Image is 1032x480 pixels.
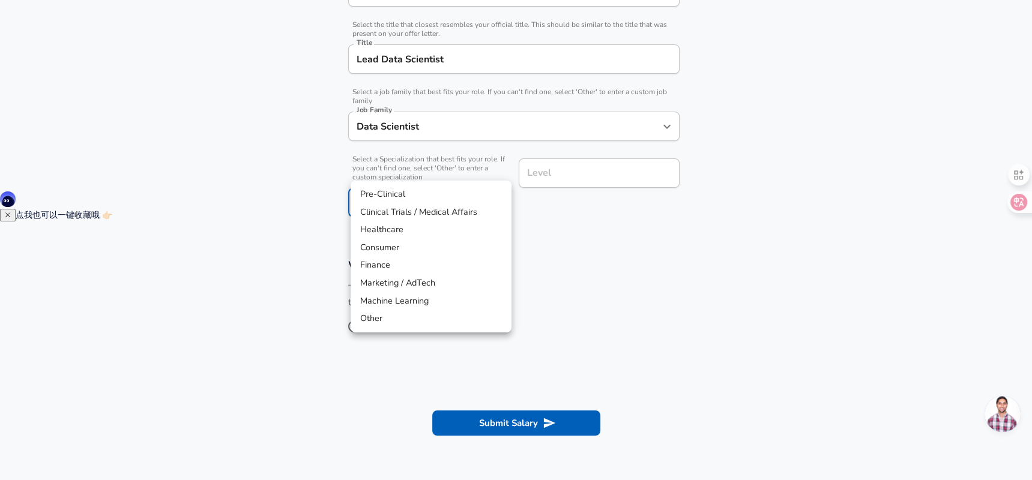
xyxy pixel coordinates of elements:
[351,203,511,221] li: Clinical Trials / Medical Affairs
[351,239,511,257] li: Consumer
[351,256,511,274] li: Finance
[985,396,1021,432] div: 开放式聊天
[351,310,511,328] li: Other
[351,274,511,292] li: Marketing / AdTech
[351,221,511,239] li: Healthcare
[351,292,511,310] li: Machine Learning
[351,185,511,203] li: Pre-Clinical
